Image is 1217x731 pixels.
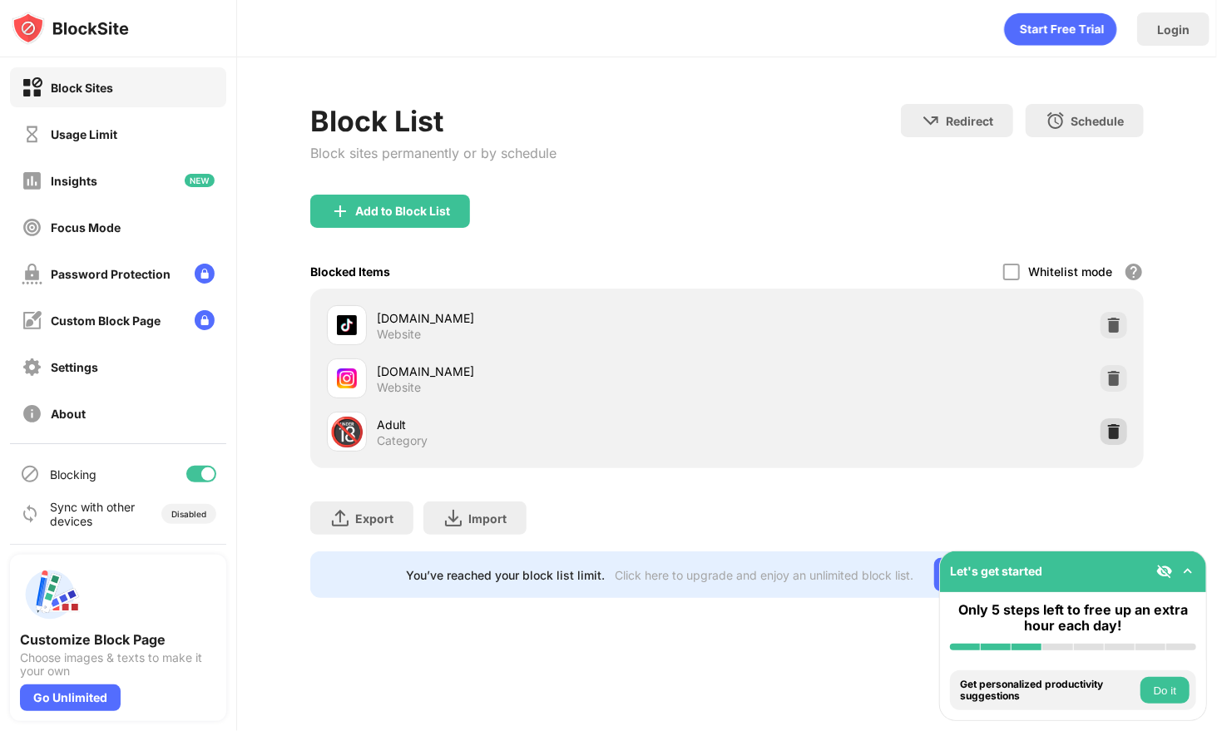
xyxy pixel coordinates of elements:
[22,357,42,378] img: settings-off.svg
[310,264,390,279] div: Blocked Items
[616,568,914,582] div: Click here to upgrade and enjoy an unlimited block list.
[51,127,117,141] div: Usage Limit
[51,314,161,328] div: Custom Block Page
[20,684,121,711] div: Go Unlimited
[22,124,42,145] img: time-usage-off.svg
[337,368,357,388] img: favicons
[20,651,216,678] div: Choose images & texts to make it your own
[22,310,42,331] img: customize-block-page-off.svg
[1157,22,1190,37] div: Login
[407,568,606,582] div: You’ve reached your block list limit.
[355,205,450,218] div: Add to Block List
[51,81,113,95] div: Block Sites
[50,467,96,482] div: Blocking
[51,174,97,188] div: Insights
[195,310,215,330] img: lock-menu.svg
[20,504,40,524] img: sync-icon.svg
[20,464,40,484] img: blocking-icon.svg
[12,12,129,45] img: logo-blocksite.svg
[329,415,364,449] div: 🔞
[51,220,121,235] div: Focus Mode
[195,264,215,284] img: lock-menu.svg
[51,267,171,281] div: Password Protection
[20,565,80,625] img: push-custom-page.svg
[1140,677,1190,704] button: Do it
[934,558,1048,591] div: Go Unlimited
[377,327,421,342] div: Website
[1004,12,1117,46] div: animation
[946,114,993,128] div: Redirect
[22,403,42,424] img: about-off.svg
[185,174,215,187] img: new-icon.svg
[377,433,428,448] div: Category
[310,104,557,138] div: Block List
[20,631,216,648] div: Customize Block Page
[22,264,42,284] img: password-protection-off.svg
[1028,264,1112,279] div: Whitelist mode
[51,360,98,374] div: Settings
[22,170,42,191] img: insights-off.svg
[1156,563,1173,580] img: eye-not-visible.svg
[171,509,206,519] div: Disabled
[950,564,1042,578] div: Let's get started
[377,380,421,395] div: Website
[355,511,393,526] div: Export
[51,407,86,421] div: About
[377,363,727,380] div: [DOMAIN_NAME]
[377,416,727,433] div: Adult
[960,679,1136,703] div: Get personalized productivity suggestions
[1071,114,1124,128] div: Schedule
[950,602,1196,634] div: Only 5 steps left to free up an extra hour each day!
[1180,563,1196,580] img: omni-setup-toggle.svg
[377,309,727,327] div: [DOMAIN_NAME]
[50,500,136,528] div: Sync with other devices
[337,315,357,335] img: favicons
[22,217,42,238] img: focus-off.svg
[22,77,42,98] img: block-on.svg
[468,511,507,526] div: Import
[310,145,557,161] div: Block sites permanently or by schedule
